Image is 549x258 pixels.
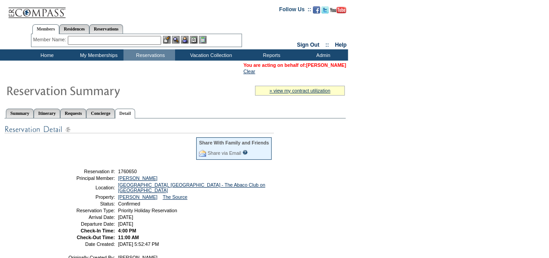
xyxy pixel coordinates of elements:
[33,36,68,44] div: Member Name:
[118,175,158,181] a: [PERSON_NAME]
[118,235,139,240] span: 11:00 AM
[245,49,296,61] td: Reports
[118,194,158,200] a: [PERSON_NAME]
[51,208,115,213] td: Reservation Type:
[4,124,274,135] img: Reservation Detail
[72,49,123,61] td: My Memberships
[243,62,346,68] span: You are acting on behalf of:
[123,49,175,61] td: Reservations
[321,9,329,14] a: Follow us on Twitter
[313,6,320,13] img: Become our fan on Facebook
[51,175,115,181] td: Principal Member:
[51,201,115,206] td: Status:
[325,42,329,48] span: ::
[330,7,346,13] img: Subscribe to our YouTube Channel
[6,81,185,99] img: Reservaton Summary
[60,109,86,118] a: Requests
[118,201,140,206] span: Confirmed
[118,214,133,220] span: [DATE]
[86,109,114,118] a: Concierge
[118,241,159,247] span: [DATE] 5:52:47 PM
[81,228,115,233] strong: Check-In Time:
[243,69,255,74] a: Clear
[207,150,241,156] a: Share via Email
[163,194,187,200] a: The Source
[190,36,198,44] img: Reservations
[32,24,60,34] a: Members
[51,241,115,247] td: Date Created:
[51,214,115,220] td: Arrival Date:
[118,228,136,233] span: 4:00 PM
[163,36,171,44] img: b_edit.gif
[321,6,329,13] img: Follow us on Twitter
[242,150,248,155] input: What is this?
[335,42,347,48] a: Help
[51,182,115,193] td: Location:
[118,182,265,193] a: [GEOGRAPHIC_DATA], [GEOGRAPHIC_DATA] - The Abaco Club on [GEOGRAPHIC_DATA]
[34,109,60,118] a: Itinerary
[279,5,311,16] td: Follow Us ::
[118,221,133,227] span: [DATE]
[115,109,136,118] a: Detail
[330,9,346,14] a: Subscribe to our YouTube Channel
[20,49,72,61] td: Home
[296,49,348,61] td: Admin
[269,88,330,93] a: » view my contract utilization
[181,36,189,44] img: Impersonate
[51,194,115,200] td: Property:
[306,62,346,68] a: [PERSON_NAME]
[51,221,115,227] td: Departure Date:
[313,9,320,14] a: Become our fan on Facebook
[297,42,319,48] a: Sign Out
[89,24,123,34] a: Reservations
[199,140,269,145] div: Share With Family and Friends
[6,109,34,118] a: Summary
[199,36,206,44] img: b_calculator.gif
[172,36,180,44] img: View
[118,208,177,213] span: Priority Holiday Reservation
[77,235,115,240] strong: Check-Out Time:
[51,169,115,174] td: Reservation #:
[118,169,137,174] span: 1760650
[175,49,245,61] td: Vacation Collection
[59,24,89,34] a: Residences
